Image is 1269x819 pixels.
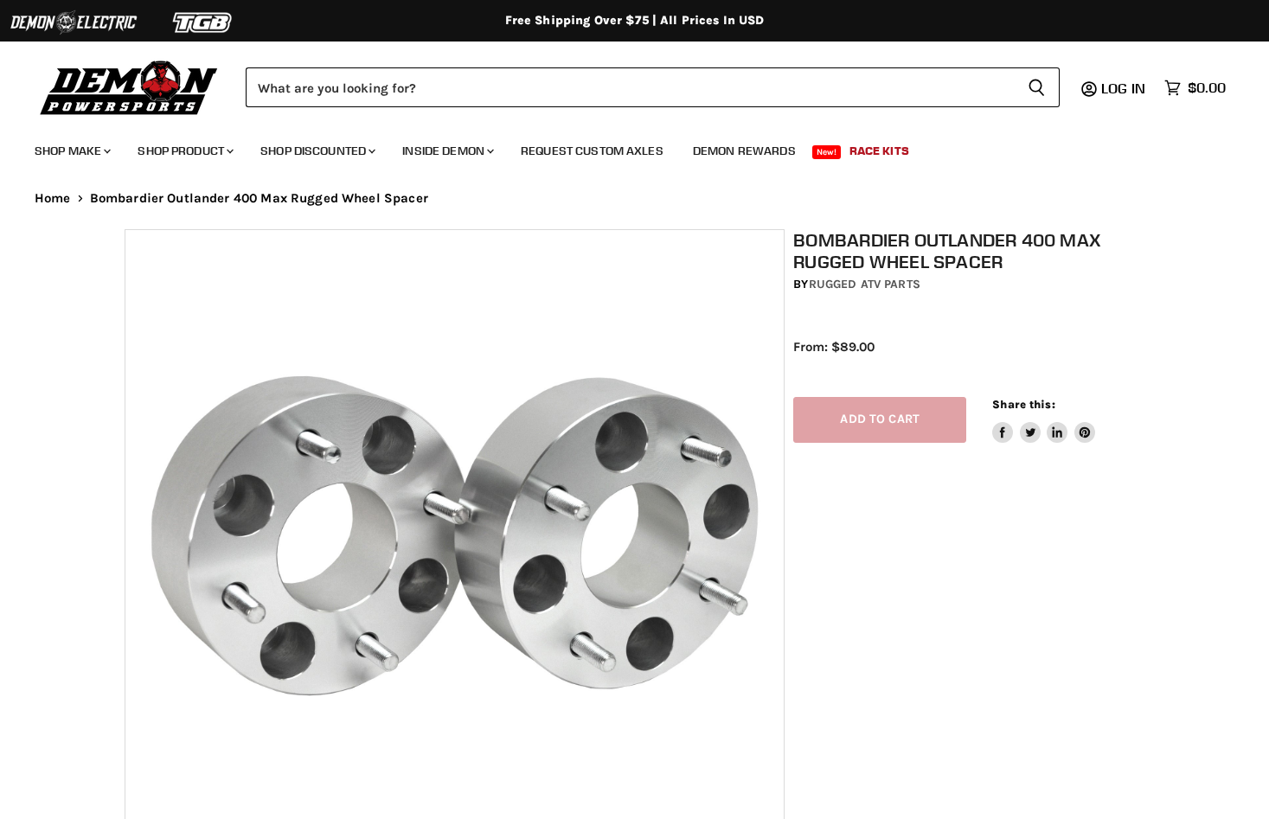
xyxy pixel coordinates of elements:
span: Bombardier Outlander 400 Max Rugged Wheel Spacer [90,191,428,206]
span: From: $89.00 [793,339,875,355]
aside: Share this: [992,397,1095,443]
a: Shop Product [125,133,244,169]
span: Share this: [992,398,1054,411]
h1: Bombardier Outlander 400 Max Rugged Wheel Spacer [793,229,1153,272]
span: New! [812,145,842,159]
input: Search [246,67,1014,107]
span: $0.00 [1188,80,1226,96]
button: Search [1014,67,1060,107]
span: Log in [1101,80,1145,97]
form: Product [246,67,1060,107]
a: Log in [1093,80,1156,96]
a: Demon Rewards [680,133,809,169]
img: Demon Powersports [35,56,224,118]
ul: Main menu [22,126,1221,169]
a: $0.00 [1156,75,1234,100]
a: Rugged ATV Parts [809,277,920,291]
div: by [793,275,1153,294]
a: Shop Discounted [247,133,386,169]
a: Inside Demon [389,133,504,169]
img: TGB Logo 2 [138,6,268,39]
a: Race Kits [836,133,922,169]
a: Shop Make [22,133,121,169]
img: Demon Electric Logo 2 [9,6,138,39]
a: Request Custom Axles [508,133,676,169]
a: Home [35,191,71,206]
